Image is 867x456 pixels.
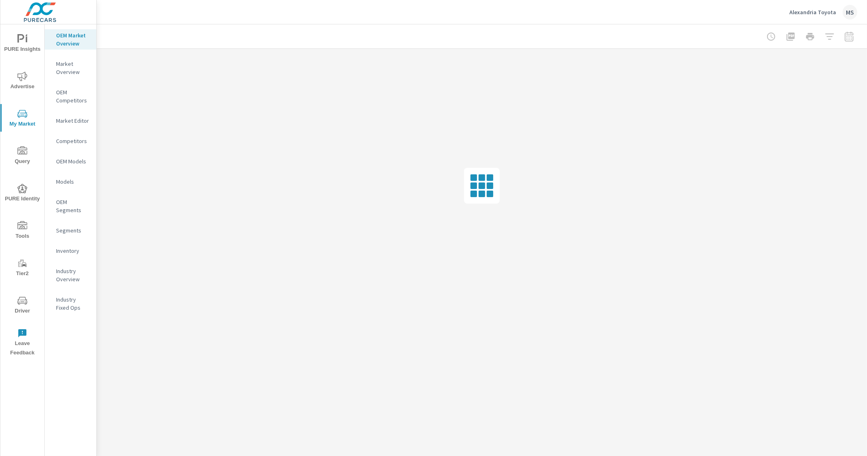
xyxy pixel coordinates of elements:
[45,224,96,237] div: Segments
[45,58,96,78] div: Market Overview
[789,9,836,16] p: Alexandria Toyota
[45,155,96,167] div: OEM Models
[56,178,90,186] p: Models
[56,60,90,76] p: Market Overview
[56,31,90,48] p: OEM Market Overview
[56,198,90,214] p: OEM Segments
[56,267,90,283] p: Industry Overview
[56,137,90,145] p: Competitors
[56,117,90,125] p: Market Editor
[45,135,96,147] div: Competitors
[56,157,90,165] p: OEM Models
[3,258,42,278] span: Tier2
[0,24,44,361] div: nav menu
[843,5,857,20] div: MS
[45,196,96,216] div: OEM Segments
[3,34,42,54] span: PURE Insights
[45,176,96,188] div: Models
[3,72,42,91] span: Advertise
[56,226,90,235] p: Segments
[45,265,96,285] div: Industry Overview
[3,109,42,129] span: My Market
[45,293,96,314] div: Industry Fixed Ops
[3,296,42,316] span: Driver
[56,295,90,312] p: Industry Fixed Ops
[56,247,90,255] p: Inventory
[45,245,96,257] div: Inventory
[3,328,42,358] span: Leave Feedback
[3,184,42,204] span: PURE Identity
[3,221,42,241] span: Tools
[3,146,42,166] span: Query
[56,88,90,104] p: OEM Competitors
[45,86,96,106] div: OEM Competitors
[45,115,96,127] div: Market Editor
[45,29,96,50] div: OEM Market Overview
